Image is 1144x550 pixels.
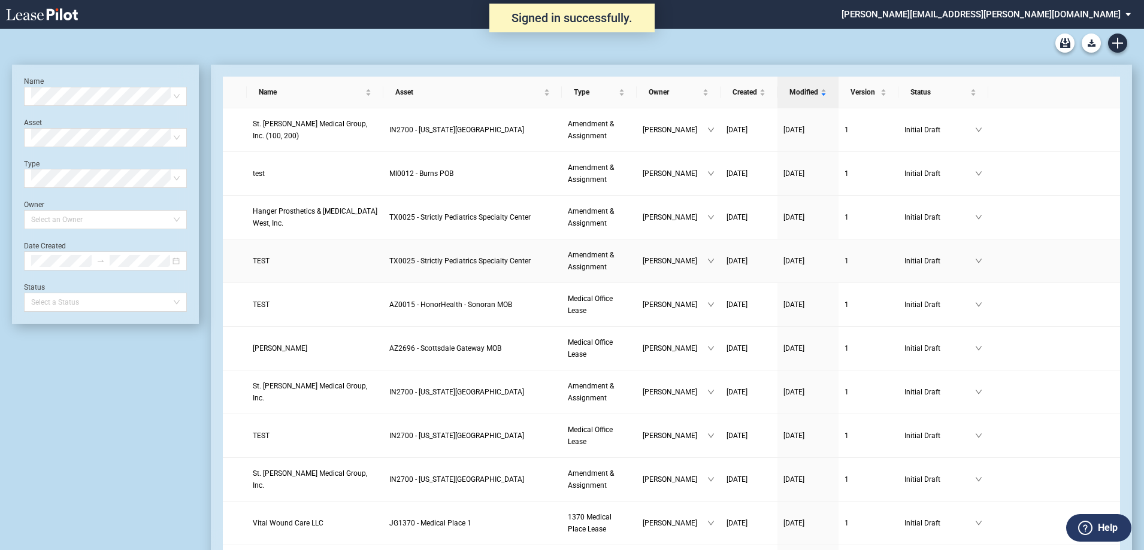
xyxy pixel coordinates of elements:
th: Status [898,77,988,108]
span: [PERSON_NAME] [643,342,707,354]
span: swap-right [96,257,105,265]
a: [DATE] [727,211,771,223]
a: IN2700 - [US_STATE][GEOGRAPHIC_DATA] [389,473,556,485]
a: AZ0015 - HonorHealth - Sonoran MOB [389,299,556,311]
span: Amendment & Assignment [568,469,614,490]
md-menu: Download Blank Form List [1078,34,1104,53]
a: Amendment & Assignment [568,118,631,142]
th: Created [721,77,777,108]
span: AZ0015 - HonorHealth - Sonoran MOB [389,300,512,309]
span: TEST [253,432,270,440]
span: [DATE] [727,126,747,134]
span: 1 [845,388,849,396]
span: [DATE] [783,169,804,178]
span: 1370 Medical Place Lease [568,513,612,533]
span: Amendment & Assignment [568,163,614,184]
span: AZ2696 - Scottsdale Gateway MOB [389,344,501,353]
a: Amendment & Assignment [568,380,631,404]
span: [DATE] [727,213,747,221]
a: [DATE] [783,211,833,223]
span: [DATE] [783,300,804,309]
label: Help [1098,520,1118,536]
span: [DATE] [783,519,804,527]
a: [DATE] [783,124,833,136]
th: Type [562,77,637,108]
span: [PERSON_NAME] [643,168,707,180]
span: IN2700 - Michigan Road Medical Office Building [389,126,524,134]
span: Amendment & Assignment [568,207,614,227]
a: [DATE] [783,299,833,311]
a: JG1370 - Medical Place 1 [389,517,556,529]
a: TEST [253,255,378,267]
span: [DATE] [727,519,747,527]
span: Version [851,86,878,98]
a: Amendment & Assignment [568,467,631,491]
a: Archive [1055,34,1075,53]
span: [PERSON_NAME] [643,517,707,529]
span: down [707,257,715,265]
a: IN2700 - [US_STATE][GEOGRAPHIC_DATA] [389,386,556,398]
span: [PERSON_NAME] [643,124,707,136]
span: down [975,301,982,308]
a: [DATE] [783,473,833,485]
a: [DATE] [783,386,833,398]
span: down [707,126,715,133]
a: 1 [845,430,892,442]
span: Name [259,86,364,98]
a: 1 [845,255,892,267]
span: down [975,214,982,221]
a: Hanger Prosthetics & [MEDICAL_DATA] West, Inc. [253,205,378,229]
span: down [975,476,982,483]
span: JG1370 - Medical Place 1 [389,519,471,527]
a: [DATE] [783,430,833,442]
span: 1 [845,213,849,221]
a: 1 [845,386,892,398]
button: Download Blank Form [1082,34,1101,53]
span: [DATE] [727,257,747,265]
button: Help [1066,514,1131,542]
span: down [975,345,982,352]
a: 1 [845,168,892,180]
span: [DATE] [727,344,747,353]
span: Medical Office Lease [568,426,613,446]
a: 1 [845,473,892,485]
span: 1 [845,126,849,134]
span: Initial Draft [904,430,975,442]
a: [DATE] [727,473,771,485]
a: Medical Office Lease [568,336,631,360]
a: IN2700 - [US_STATE][GEOGRAPHIC_DATA] [389,430,556,442]
span: Initial Draft [904,342,975,354]
span: IN2700 - Michigan Road Medical Office Building [389,475,524,484]
span: Amendment & Assignment [568,120,614,140]
span: Medical Office Lease [568,294,613,315]
label: Date Created [24,242,66,250]
a: [DATE] [727,255,771,267]
a: [DATE] [727,386,771,398]
a: Amendment & Assignment [568,162,631,186]
th: Asset [383,77,562,108]
span: to [96,257,105,265]
a: Medical Office Lease [568,424,631,448]
a: test [253,168,378,180]
span: [DATE] [727,432,747,440]
span: Created [733,86,757,98]
span: 1 [845,344,849,353]
span: St. Vincent Medical Group, Inc. [253,469,367,490]
span: down [975,170,982,177]
span: Asset [395,86,541,98]
a: IN2700 - [US_STATE][GEOGRAPHIC_DATA] [389,124,556,136]
span: St. Vincent Medical Group, Inc. (100, 200) [253,120,367,140]
a: St. [PERSON_NAME] Medical Group, Inc. [253,380,378,404]
span: down [975,519,982,527]
span: St. Vincent Medical Group, Inc. [253,382,367,402]
a: Medical Office Lease [568,293,631,317]
span: [DATE] [783,257,804,265]
th: Owner [637,77,721,108]
span: Initial Draft [904,517,975,529]
span: [DATE] [783,213,804,221]
span: down [707,388,715,396]
span: Initial Draft [904,255,975,267]
a: 1 [845,124,892,136]
a: [DATE] [727,342,771,354]
span: IN2700 - Michigan Road Medical Office Building [389,432,524,440]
